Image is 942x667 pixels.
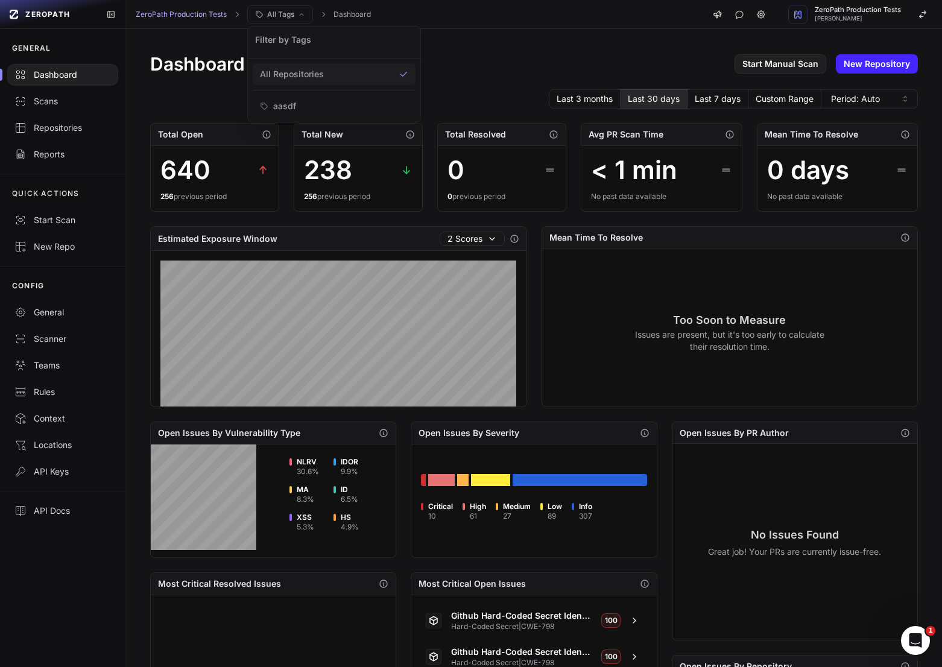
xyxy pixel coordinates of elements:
span: Period: Auto [831,93,880,105]
p: QUICK ACTIONS [12,189,80,198]
a: ZEROPATH [5,5,96,24]
div: Go to issues list [428,474,455,486]
h1: Dashboard [150,53,245,75]
span: Low [548,502,562,511]
div: API Docs [14,505,111,517]
iframe: Intercom live chat [901,626,930,655]
span: ZeroPath Production Tests [815,7,901,13]
p: Issues are present, but it's too early to calculate their resolution time. [634,329,824,353]
span: 100 [601,650,621,664]
h2: Total New [302,128,343,141]
span: IDOR [341,457,358,467]
div: Go to issues list [513,474,647,486]
div: No past data available [767,192,908,201]
button: Last 7 days [688,89,748,109]
span: High [470,502,486,511]
div: 4.9 % [341,522,359,532]
h3: Too Soon to Measure [634,312,824,329]
h2: Most Critical Open Issues [419,578,526,590]
div: 89 [548,511,562,521]
button: 2 Scores [440,232,505,246]
button: All Repositories [253,63,416,85]
a: Start Manual Scan [735,54,826,74]
div: Dashboard [14,69,111,81]
div: 6.5 % [341,495,358,504]
h2: Mean Time To Resolve [765,128,858,141]
span: Hard-Coded Secret | CWE-798 [451,622,592,631]
h2: Open Issues By PR Author [680,427,789,439]
div: New Repo [14,241,111,253]
span: 1 [926,626,935,636]
button: Last 30 days [621,89,688,109]
span: 100 [601,613,621,628]
span: All Tags [267,10,294,19]
div: aasdf [273,100,296,112]
div: Repositories [14,122,111,134]
div: < 1 min [591,156,677,185]
span: [PERSON_NAME] [815,16,901,22]
p: CONFIG [12,281,44,291]
div: Scanner [14,333,111,345]
div: 640 [160,156,210,185]
div: Go to issues list [421,474,425,486]
div: previous period [304,192,413,201]
svg: chevron right, [319,10,327,19]
span: Info [579,502,592,511]
button: aasdf [253,95,416,117]
span: Medium [503,502,531,511]
div: 5.3 % [297,522,314,532]
div: General [14,306,111,318]
div: 238 [304,156,352,185]
svg: chevron right, [233,10,241,19]
h2: Most Critical Resolved Issues [158,578,281,590]
div: 30.6 % [297,467,319,476]
span: 256 [160,192,174,201]
h2: Open Issues By Severity [419,427,519,439]
button: All Tags [247,5,313,24]
a: New Repository [836,54,918,74]
div: 10 [428,511,453,521]
div: 61 [470,511,486,521]
span: ID [341,485,358,495]
span: 256 [304,192,317,201]
div: Context [14,413,111,425]
div: API Keys [14,466,111,478]
div: previous period [160,192,269,201]
span: Github Hard-Coded Secret Identified [451,610,592,622]
span: MA [297,485,314,495]
h3: Filter by Tags [255,34,311,46]
p: Great job! Your PRs are currently issue-free. [708,546,881,558]
button: Custom Range [748,89,821,109]
div: 0 [447,156,464,185]
div: Scans [14,95,111,107]
a: Dashboard [333,10,371,19]
span: 0 [447,192,452,201]
h2: Total Open [158,128,203,141]
span: HS [341,513,359,522]
div: Locations [14,439,111,451]
div: 307 [579,511,592,521]
span: XSS [297,513,314,522]
span: ZEROPATH [25,10,70,19]
div: No past data available [591,192,732,201]
p: GENERAL [12,43,51,53]
div: Rules [14,386,111,398]
nav: breadcrumb [136,5,371,24]
span: All Repositories [260,68,324,80]
h3: No Issues Found [708,526,881,543]
div: 27 [503,511,531,521]
h2: Total Resolved [445,128,506,141]
div: Go to issues list [457,474,469,486]
h2: Avg PR Scan Time [589,128,663,141]
h2: Mean Time To Resolve [549,232,643,244]
div: previous period [447,192,556,201]
div: 8.3 % [297,495,314,504]
div: Teams [14,359,111,371]
span: Critical [428,502,453,511]
h2: Estimated Exposure Window [158,233,277,245]
h2: Open Issues By Vulnerability Type [158,427,300,439]
div: Reports [14,148,111,160]
span: NLRV [297,457,319,467]
div: Start Scan [14,214,111,226]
